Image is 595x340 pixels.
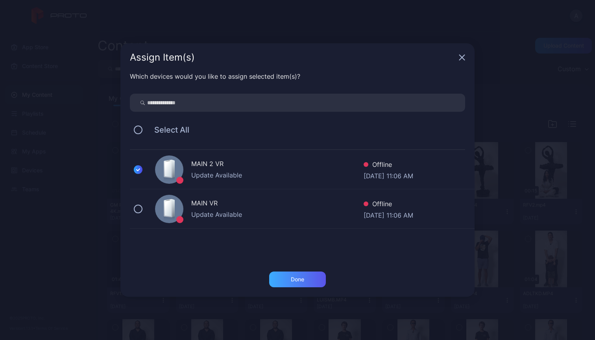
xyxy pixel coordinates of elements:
div: MAIN VR [191,198,364,210]
div: Update Available [191,170,364,180]
div: [DATE] 11:06 AM [364,171,413,179]
div: Offline [364,160,413,171]
div: Update Available [191,210,364,219]
div: Assign Item(s) [130,53,456,62]
button: Done [269,272,326,287]
div: Which devices would you like to assign selected item(s)? [130,72,465,81]
div: Done [291,276,304,283]
div: Offline [364,199,413,211]
div: MAIN 2 VR [191,159,364,170]
div: [DATE] 11:06 AM [364,211,413,218]
span: Select All [146,125,189,135]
